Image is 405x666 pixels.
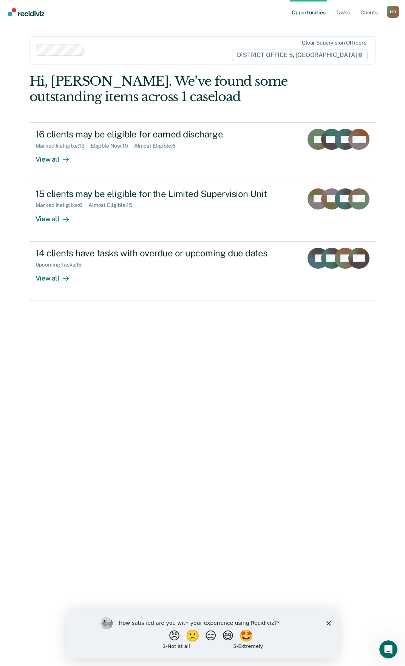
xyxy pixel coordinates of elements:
div: H D [387,6,399,18]
div: 15 clients may be eligible for the Limited Supervision Unit [36,188,297,199]
div: View all [36,149,78,164]
div: View all [36,268,78,282]
div: Marked Ineligible : 13 [36,143,91,149]
div: 14 clients have tasks with overdue or upcoming due dates [36,248,297,259]
div: View all [36,208,78,223]
button: Profile dropdown button [387,6,399,18]
iframe: Survey by Kim from Recidiviz [67,610,338,658]
div: Clear supervision officers [302,40,366,46]
div: Hi, [PERSON_NAME]. We’ve found some outstanding items across 1 caseload [29,74,306,105]
div: Upcoming Tasks : 15 [36,262,88,268]
div: 16 clients may be eligible for earned discharge [36,129,297,140]
div: Eligible Now : 10 [91,143,134,149]
img: Recidiviz [8,8,44,16]
div: Almost Eligible : 15 [88,202,138,208]
div: Almost Eligible : 6 [134,143,182,149]
a: 15 clients may be eligible for the Limited Supervision UnitMarked Ineligible:6Almost Eligible:15V... [29,182,376,242]
iframe: Intercom live chat [379,640,397,658]
a: 16 clients may be eligible for earned dischargeMarked Ineligible:13Eligible Now:10Almost Eligible... [29,122,376,182]
a: 14 clients have tasks with overdue or upcoming due datesUpcoming Tasks:15View all [29,242,376,301]
div: Marked Ineligible : 6 [36,202,88,208]
span: DISTRICT OFFICE 5, [GEOGRAPHIC_DATA] [232,49,368,61]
